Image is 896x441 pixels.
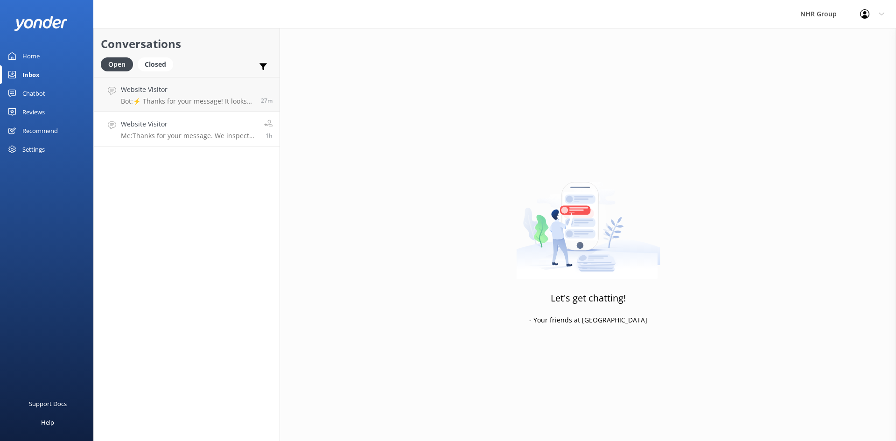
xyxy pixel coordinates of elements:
div: Inbox [22,65,40,84]
a: Closed [138,59,178,69]
h2: Conversations [101,35,273,53]
a: Open [101,59,138,69]
span: Sep 04 2025 11:05am (UTC +12:00) Pacific/Auckland [261,97,273,105]
h4: Website Visitor [121,119,257,129]
p: Me: Thanks for your message. We inspect the vehicle on return and if the fuel is full and there i... [121,132,257,140]
div: Settings [22,140,45,159]
h3: Let's get chatting! [551,291,626,306]
img: yonder-white-logo.png [14,16,68,31]
div: Closed [138,57,173,71]
div: Reviews [22,103,45,121]
div: Open [101,57,133,71]
div: Home [22,47,40,65]
a: Website VisitorBot:⚡ Thanks for your message! It looks like this one might be best handled by our... [94,77,280,112]
img: artwork of a man stealing a conversation from at giant smartphone [516,162,660,279]
div: Support Docs [29,394,67,413]
h4: Website Visitor [121,84,254,95]
div: Recommend [22,121,58,140]
p: Bot: ⚡ Thanks for your message! It looks like this one might be best handled by our team directly... [121,97,254,105]
div: Chatbot [22,84,45,103]
p: - Your friends at [GEOGRAPHIC_DATA] [529,315,647,325]
a: Website VisitorMe:Thanks for your message. We inspect the vehicle on return and if the fuel is fu... [94,112,280,147]
div: Help [41,413,54,432]
span: Sep 04 2025 09:35am (UTC +12:00) Pacific/Auckland [266,132,273,140]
